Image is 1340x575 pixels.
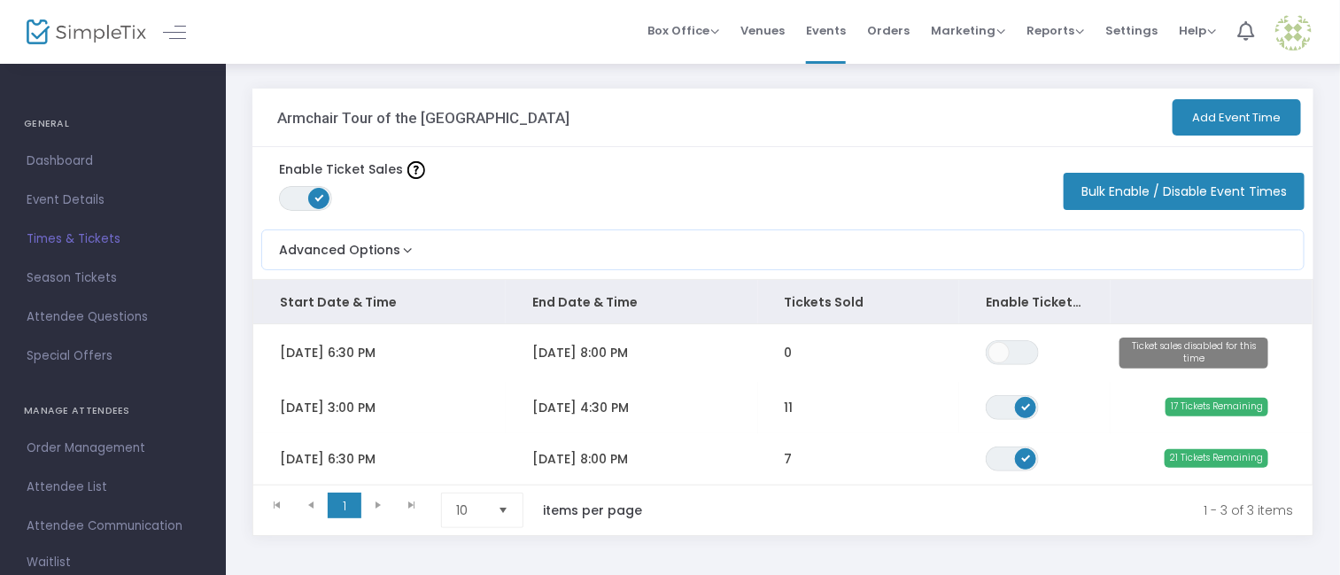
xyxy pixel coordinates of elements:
[27,345,199,368] span: Special Offers
[27,476,199,499] span: Attendee List
[679,493,1293,528] kendo-pager-info: 1 - 3 of 3 items
[1173,99,1301,136] button: Add Event Time
[27,150,199,173] span: Dashboard
[806,8,846,53] span: Events
[1064,173,1305,210] button: Bulk Enable / Disable Event Times
[24,393,202,429] h4: MANAGE ATTENDEES
[27,306,199,329] span: Attendee Questions
[1022,453,1031,462] span: ON
[262,230,416,260] button: Advanced Options
[532,450,628,468] span: [DATE] 8:00 PM
[27,515,199,538] span: Attendee Communication
[280,344,376,361] span: [DATE] 6:30 PM
[27,228,199,251] span: Times & Tickets
[27,437,199,460] span: Order Management
[27,267,199,290] span: Season Tickets
[1119,338,1268,369] span: Ticket sales disabled for this time
[1026,22,1084,39] span: Reports
[279,160,425,179] label: Enable Ticket Sales
[647,22,719,39] span: Box Office
[1166,398,1268,416] span: 17 Tickets Remaining
[931,22,1005,39] span: Marketing
[280,399,376,416] span: [DATE] 3:00 PM
[785,344,793,361] span: 0
[758,280,960,324] th: Tickets Sold
[740,8,785,53] span: Venues
[1105,8,1158,53] span: Settings
[506,280,758,324] th: End Date & Time
[785,450,793,468] span: 7
[1165,449,1268,467] span: 21 Tickets Remaining
[27,554,71,571] span: Waitlist
[491,493,515,527] button: Select
[1022,401,1031,410] span: ON
[407,161,425,179] img: question-mark
[959,280,1111,324] th: Enable Ticket Sales
[315,193,324,202] span: ON
[785,399,794,416] span: 11
[27,189,199,212] span: Event Details
[543,501,642,519] label: items per page
[532,344,628,361] span: [DATE] 8:00 PM
[278,109,570,127] h3: Armchair Tour of the [GEOGRAPHIC_DATA]
[328,493,361,519] span: Page 1
[253,280,506,324] th: Start Date & Time
[280,450,376,468] span: [DATE] 6:30 PM
[867,8,910,53] span: Orders
[1179,22,1216,39] span: Help
[24,106,202,142] h4: GENERAL
[253,280,1313,485] div: Data table
[532,399,629,416] span: [DATE] 4:30 PM
[456,501,484,519] span: 10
